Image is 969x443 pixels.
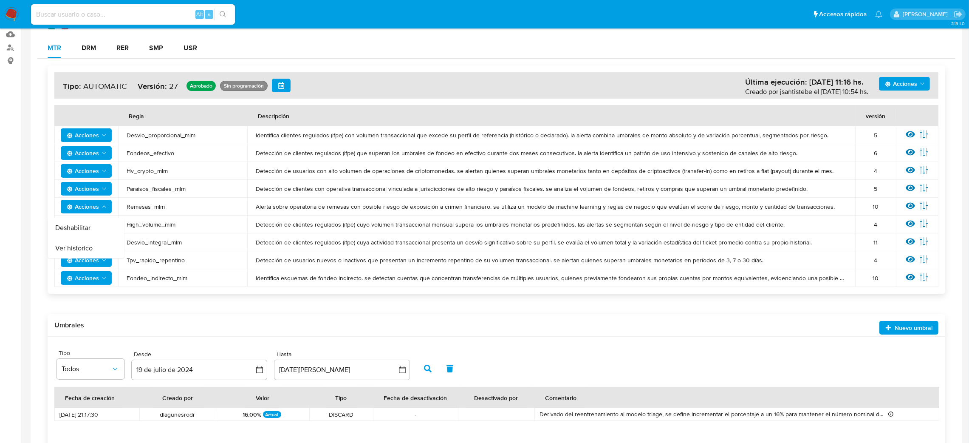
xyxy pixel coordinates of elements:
[954,10,963,19] a: Salir
[208,10,210,18] span: s
[31,9,235,20] input: Buscar usuario o caso...
[214,9,232,20] button: search-icon
[875,11,882,18] a: Notificaciones
[819,10,867,19] span: Accesos rápidos
[903,10,951,18] p: manuel.flocco@mercadolibre.com
[951,20,965,27] span: 3.154.0
[196,10,203,18] span: Alt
